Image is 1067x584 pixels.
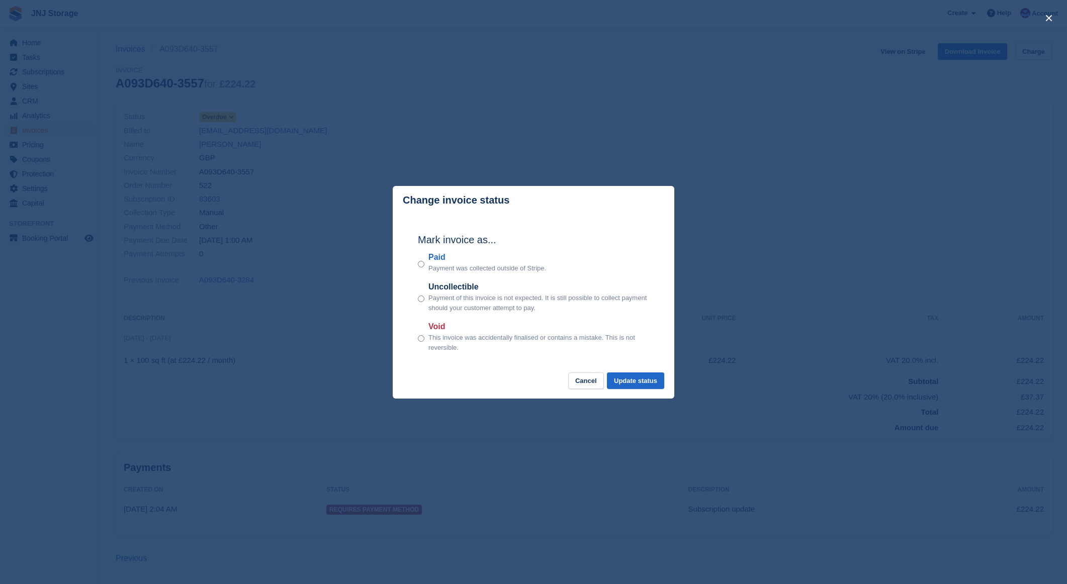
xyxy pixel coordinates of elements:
[428,293,649,313] p: Payment of this invoice is not expected. It is still possible to collect payment should your cust...
[428,321,649,333] label: Void
[607,372,664,389] button: Update status
[428,281,649,293] label: Uncollectible
[428,251,546,263] label: Paid
[428,333,649,352] p: This invoice was accidentally finalised or contains a mistake. This is not reversible.
[568,372,604,389] button: Cancel
[428,263,546,273] p: Payment was collected outside of Stripe.
[418,232,649,247] h2: Mark invoice as...
[1041,10,1057,26] button: close
[403,194,509,206] p: Change invoice status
